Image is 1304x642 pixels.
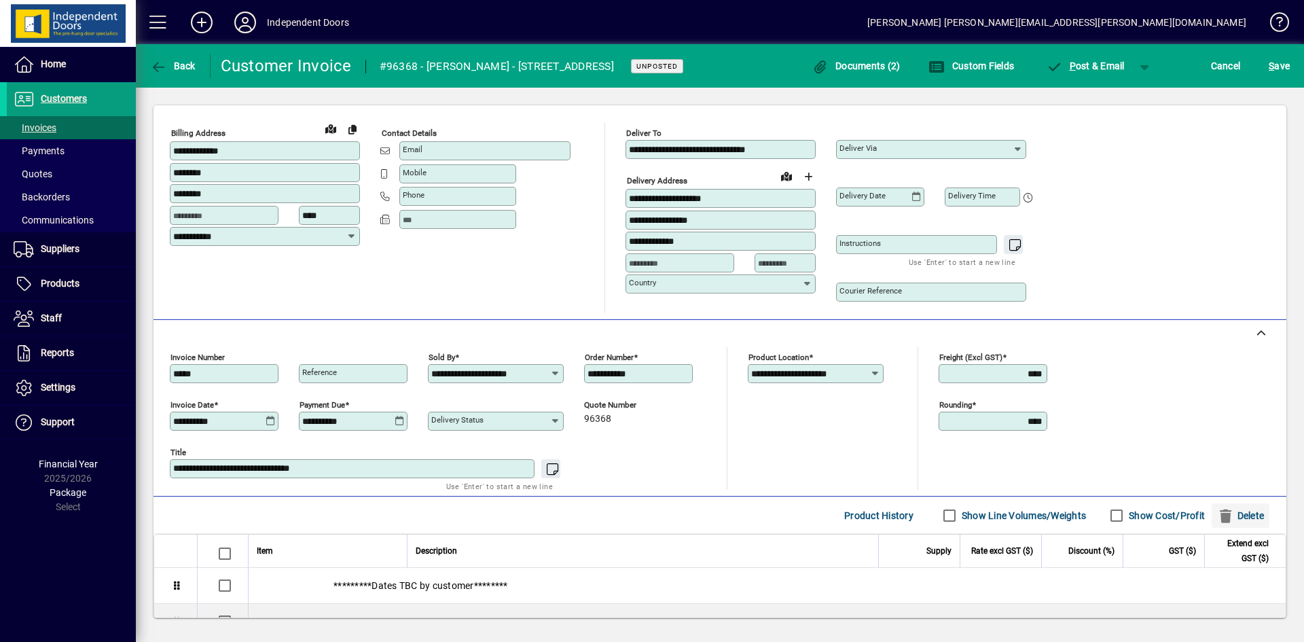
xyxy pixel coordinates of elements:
a: Quotes [7,162,136,185]
mat-label: Mobile [403,168,427,177]
span: Staff [41,313,62,323]
mat-label: Rounding [939,400,972,410]
button: Cancel [1208,54,1244,78]
button: Delete [1212,503,1269,528]
mat-label: Freight (excl GST) [939,353,1002,362]
mat-label: Delivery status [431,415,484,425]
span: S [1269,60,1274,71]
mat-label: Instructions [839,238,881,248]
a: Communications [7,209,136,232]
span: Cancel [1211,55,1241,77]
span: ave [1269,55,1290,77]
span: Reports [41,347,74,358]
button: Choose address [797,166,819,188]
span: Financial Year [39,459,98,469]
button: Post & Email [1039,54,1131,78]
span: GST ($) [1169,543,1196,558]
span: Discount (%) [1068,543,1115,558]
mat-label: Deliver via [839,143,877,153]
span: Back [150,60,196,71]
app-page-header-button: Back [136,54,211,78]
span: Item [257,543,273,558]
a: Knowledge Base [1260,3,1287,47]
a: Suppliers [7,232,136,266]
span: Package [50,487,86,498]
button: Add [180,10,223,35]
span: Invoices [14,122,56,133]
div: Single prehung: [249,604,1286,639]
span: Custom Fields [928,60,1014,71]
a: Support [7,406,136,440]
mat-label: Deliver To [626,128,662,138]
button: Documents (2) [809,54,904,78]
span: Quote number [584,401,666,410]
mat-label: Product location [748,353,809,362]
a: Reports [7,336,136,370]
a: Settings [7,371,136,405]
span: P [1070,60,1076,71]
mat-hint: Use 'Enter' to start a new line [446,478,553,494]
a: View on map [776,165,797,187]
span: Settings [41,382,75,393]
a: Invoices [7,116,136,139]
a: Home [7,48,136,82]
span: Delete [1217,505,1264,527]
label: Show Line Volumes/Weights [959,509,1086,522]
mat-label: Reference [302,368,337,377]
span: Unposted [636,62,678,71]
span: Products [41,278,79,289]
button: Profile [223,10,267,35]
mat-label: Invoice number [170,353,225,362]
app-page-header-button: Delete selection [1212,503,1276,528]
span: Description [416,543,457,558]
mat-label: Title [170,448,186,457]
span: Backorders [14,192,70,202]
div: Independent Doors [267,12,349,33]
a: View on map [320,118,342,139]
mat-label: Phone [403,190,424,200]
a: Backorders [7,185,136,209]
mat-label: Order number [585,353,634,362]
button: Back [147,54,199,78]
div: #96368 - [PERSON_NAME] - [STREET_ADDRESS] [380,56,614,77]
mat-hint: Use 'Enter' to start a new line [909,254,1015,270]
mat-label: Delivery time [948,191,996,200]
mat-label: Email [403,145,422,154]
a: Staff [7,302,136,336]
span: Communications [14,215,94,226]
span: Rate excl GST ($) [971,543,1033,558]
label: Show Cost/Profit [1126,509,1205,522]
mat-label: Invoice date [170,400,214,410]
button: Save [1265,54,1293,78]
span: ost & Email [1046,60,1125,71]
button: Custom Fields [925,54,1017,78]
span: Quotes [14,168,52,179]
span: Supply [926,543,952,558]
span: Documents (2) [812,60,901,71]
mat-label: Delivery date [839,191,886,200]
mat-label: Country [629,278,656,287]
span: Support [41,416,75,427]
span: 96368 [584,414,611,425]
button: Product History [839,503,919,528]
a: Products [7,267,136,301]
button: Copy to Delivery address [342,118,363,140]
mat-label: Sold by [429,353,455,362]
div: Customer Invoice [221,55,352,77]
span: Payments [14,145,65,156]
mat-label: Courier Reference [839,286,902,296]
span: Suppliers [41,243,79,254]
span: Home [41,58,66,69]
span: Product History [844,505,913,527]
div: [PERSON_NAME] [PERSON_NAME][EMAIL_ADDRESS][PERSON_NAME][DOMAIN_NAME] [867,12,1246,33]
span: Extend excl GST ($) [1213,536,1269,566]
mat-label: Payment due [300,400,345,410]
span: Customers [41,93,87,104]
a: Payments [7,139,136,162]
